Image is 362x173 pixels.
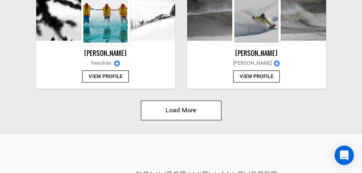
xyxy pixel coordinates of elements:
div: Open Intercom Messenger [335,146,354,165]
img: images [274,60,280,66]
span: freeskier [38,60,173,67]
button: View Profile [82,70,129,83]
img: images [114,60,120,66]
a: [PERSON_NAME]freeskierimages [36,49,175,70]
button: View Profile [233,70,280,83]
button: Load More [141,101,221,120]
a: [PERSON_NAME][PERSON_NAME]images [187,49,326,70]
span: [PERSON_NAME] [189,60,324,67]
